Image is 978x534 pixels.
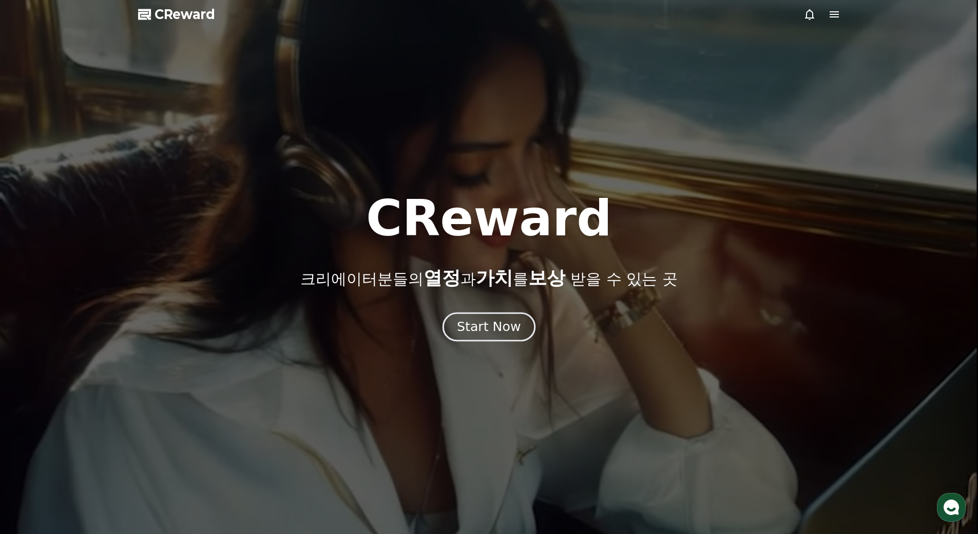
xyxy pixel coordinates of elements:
[68,326,132,352] a: 대화
[300,268,677,288] p: 크리에이터분들의 과 를 받을 수 있는 곳
[476,267,513,288] span: 가치
[457,318,521,336] div: Start Now
[443,312,535,341] button: Start Now
[528,267,565,288] span: 보상
[138,6,215,23] a: CReward
[445,323,533,333] a: Start Now
[94,342,106,350] span: 대화
[155,6,215,23] span: CReward
[159,341,171,349] span: 설정
[424,267,461,288] span: 열정
[132,326,197,352] a: 설정
[32,341,39,349] span: 홈
[3,326,68,352] a: 홈
[366,194,612,243] h1: CReward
